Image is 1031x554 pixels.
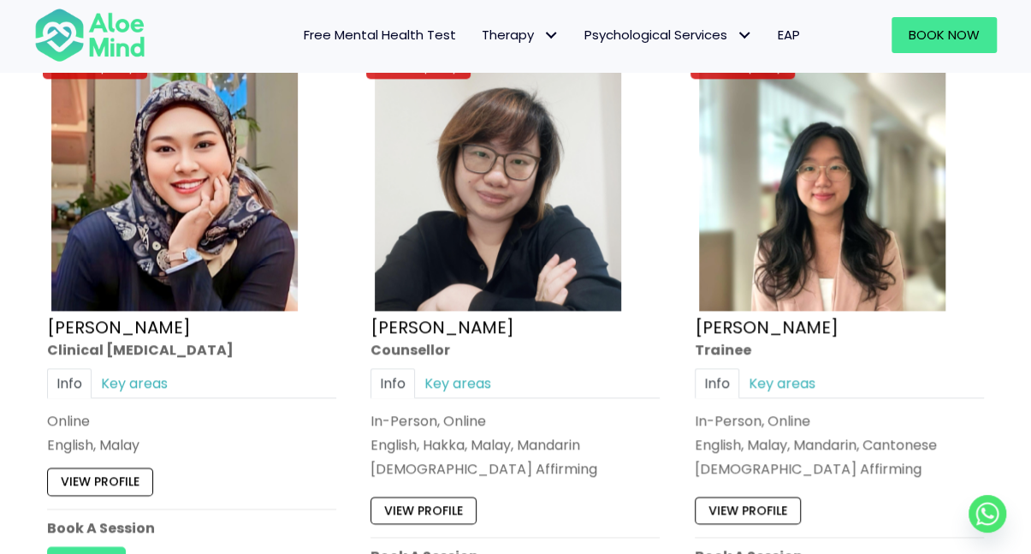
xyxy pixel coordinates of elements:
a: Psychological ServicesPsychological Services: submenu [572,17,765,53]
a: Book Now [892,17,997,53]
img: Zi Xuan Trainee Aloe Mind [699,64,945,311]
a: Info [370,368,415,398]
a: EAP [765,17,813,53]
a: Info [47,368,92,398]
span: Psychological Services: submenu [732,23,756,48]
a: Key areas [92,368,177,398]
p: English, Hakka, Malay, Mandarin [370,435,660,455]
span: Therapy: submenu [538,23,563,48]
a: TherapyTherapy: submenu [469,17,572,53]
div: Online [47,411,336,431]
a: Key areas [739,368,825,398]
a: Key areas [415,368,501,398]
p: English, Malay, Mandarin, Cantonese [695,435,984,455]
div: [DEMOGRAPHIC_DATA] Affirming [370,459,660,479]
div: Counsellor [370,339,660,359]
a: View profile [695,496,801,523]
div: [DEMOGRAPHIC_DATA] Affirming [695,459,984,479]
a: Whatsapp [969,495,1006,533]
img: Yvonne crop Aloe Mind [375,64,621,311]
p: English, Malay [47,435,336,455]
a: [PERSON_NAME] [47,314,191,338]
img: Yasmin Clinical Psychologist [51,64,298,311]
img: Aloe mind Logo [34,7,145,63]
a: Free Mental Health Test [291,17,469,53]
div: Trainee [695,339,984,359]
span: Therapy [482,26,559,44]
div: Clinical [MEDICAL_DATA] [47,339,336,359]
span: Book Now [909,26,980,44]
a: [PERSON_NAME] [370,314,514,338]
p: Book A Session [47,517,336,537]
div: In-Person, Online [370,411,660,431]
div: In-Person, Online [695,411,984,431]
nav: Menu [163,17,813,53]
span: Psychological Services [584,26,752,44]
span: EAP [778,26,800,44]
a: [PERSON_NAME] [695,314,838,338]
span: Free Mental Health Test [304,26,456,44]
a: View profile [47,468,153,495]
a: Info [695,368,739,398]
a: View profile [370,496,477,523]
